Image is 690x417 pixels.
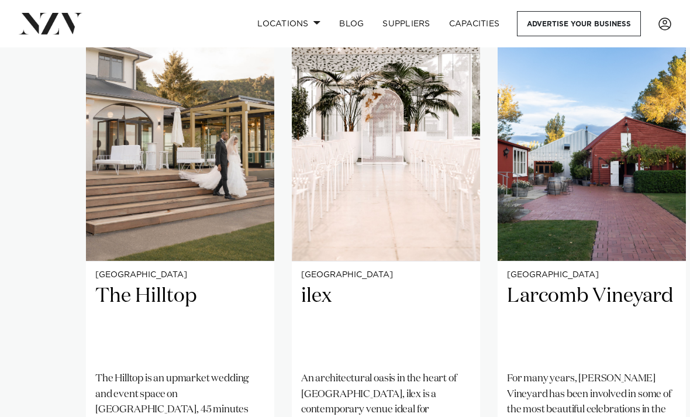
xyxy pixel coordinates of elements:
[19,13,82,34] img: nzv-logo.png
[301,284,471,362] h2: ilex
[292,8,480,261] img: wedding ceremony at ilex cafe in christchurch
[330,11,373,36] a: BLOG
[301,271,471,280] small: [GEOGRAPHIC_DATA]
[95,284,265,362] h2: The Hilltop
[248,11,330,36] a: Locations
[507,284,677,362] h2: Larcomb Vineyard
[373,11,439,36] a: SUPPLIERS
[507,271,677,280] small: [GEOGRAPHIC_DATA]
[517,11,641,36] a: Advertise your business
[95,271,265,280] small: [GEOGRAPHIC_DATA]
[440,11,509,36] a: Capacities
